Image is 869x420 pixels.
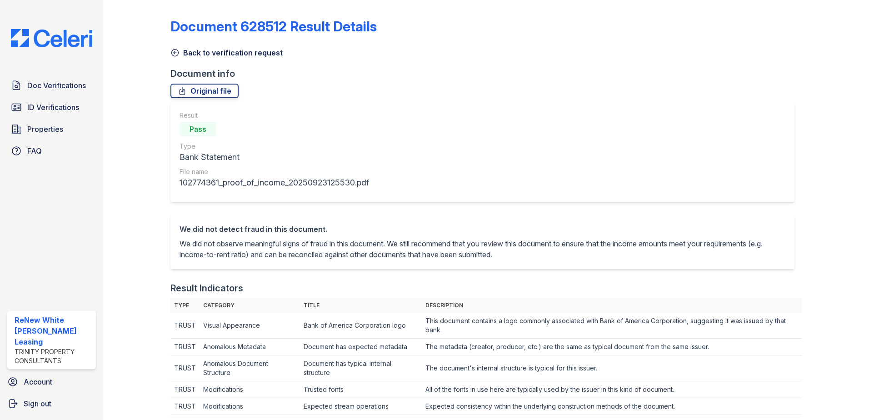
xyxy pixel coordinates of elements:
a: Original file [170,84,239,98]
a: Properties [7,120,96,138]
th: Title [300,298,422,313]
td: The document's internal structure is typical for this issuer. [422,355,802,381]
div: Trinity Property Consultants [15,347,92,365]
div: 102774361_proof_of_income_20250923125530.pdf [180,176,369,189]
td: Document has typical internal structure [300,355,422,381]
a: ID Verifications [7,98,96,116]
td: Modifications [200,381,300,398]
div: File name [180,167,369,176]
a: Back to verification request [170,47,283,58]
td: Expected consistency within the underlying construction methods of the document. [422,398,802,415]
div: Document info [170,67,802,80]
span: Account [24,376,52,387]
div: ReNew White [PERSON_NAME] Leasing [15,315,92,347]
td: This document contains a logo commonly associated with Bank of America Corporation, suggesting it... [422,313,802,339]
span: Properties [27,124,63,135]
div: Bank Statement [180,151,369,164]
div: We did not detect fraud in this document. [180,224,785,235]
td: TRUST [170,398,200,415]
a: Sign out [4,395,100,413]
td: Trusted fonts [300,381,422,398]
p: We did not observe meaningful signs of fraud in this document. We still recommend that you review... [180,238,785,260]
td: Document has expected metadata [300,339,422,355]
div: Result Indicators [170,282,243,295]
div: Type [180,142,369,151]
img: CE_Logo_Blue-a8612792a0a2168367f1c8372b55b34899dd931a85d93a1a3d3e32e68fde9ad4.png [4,29,100,47]
td: The metadata (creator, producer, etc.) are the same as typical document from the same issuer. [422,339,802,355]
span: Sign out [24,398,51,409]
span: ID Verifications [27,102,79,113]
a: FAQ [7,142,96,160]
div: Result [180,111,369,120]
td: TRUST [170,381,200,398]
th: Type [170,298,200,313]
td: TRUST [170,355,200,381]
div: Pass [180,122,216,136]
a: Document 628512 Result Details [170,18,377,35]
td: TRUST [170,339,200,355]
td: Visual Appearance [200,313,300,339]
td: All of the fonts in use here are typically used by the issuer in this kind of document. [422,381,802,398]
th: Description [422,298,802,313]
td: Expected stream operations [300,398,422,415]
span: Doc Verifications [27,80,86,91]
th: Category [200,298,300,313]
td: Modifications [200,398,300,415]
a: Account [4,373,100,391]
td: Anomalous Metadata [200,339,300,355]
td: Anomalous Document Structure [200,355,300,381]
a: Doc Verifications [7,76,96,95]
td: Bank of America Corporation logo [300,313,422,339]
span: FAQ [27,145,42,156]
td: TRUST [170,313,200,339]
